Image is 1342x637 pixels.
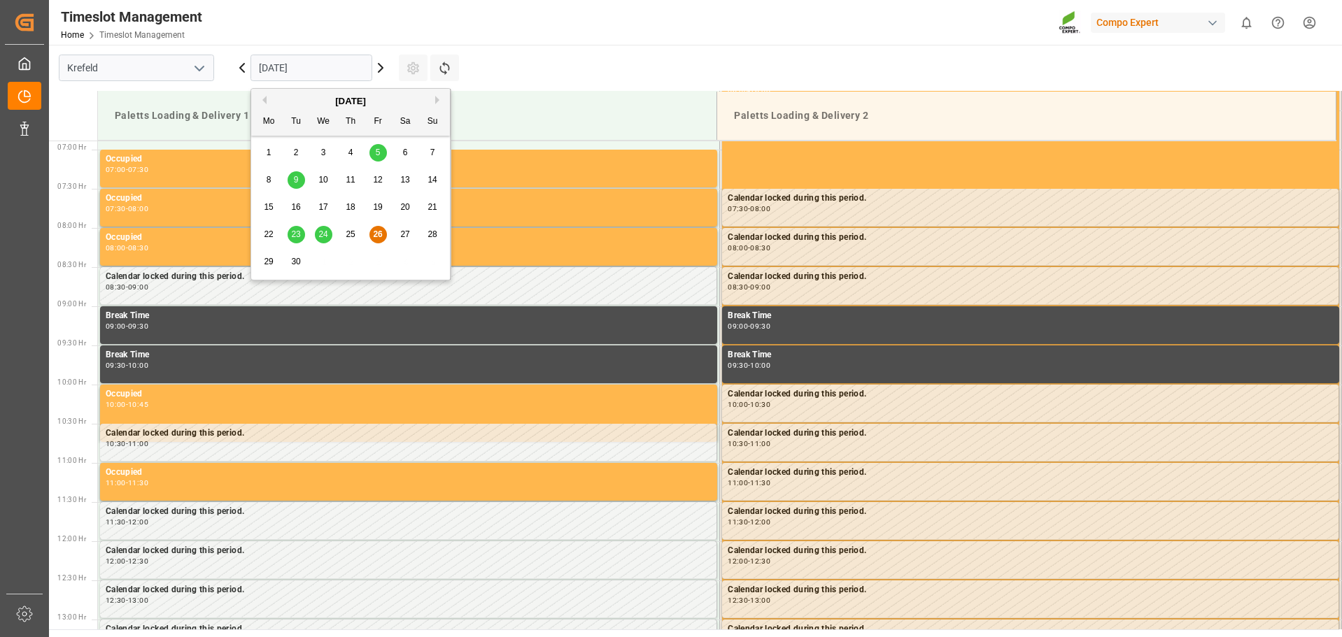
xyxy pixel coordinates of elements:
[126,597,128,603] div: -
[57,378,86,386] span: 10:00 Hr
[728,206,748,212] div: 07:30
[728,245,748,251] div: 08:00
[57,222,86,229] span: 08:00 Hr
[373,202,382,212] span: 19
[106,505,711,519] div: Calendar locked during this period.
[397,171,414,189] div: Choose Saturday, September 13th, 2025
[126,166,128,173] div: -
[376,148,381,157] span: 5
[126,480,128,486] div: -
[748,245,750,251] div: -
[750,441,770,447] div: 11:00
[126,362,128,368] div: -
[315,226,332,243] div: Choose Wednesday, September 24th, 2025
[128,597,148,603] div: 13:00
[128,401,148,408] div: 10:45
[288,144,305,162] div: Choose Tuesday, September 2nd, 2025
[428,175,437,185] span: 14
[750,597,770,603] div: 13:00
[728,544,1333,558] div: Calendar locked during this period.
[57,261,86,269] span: 08:30 Hr
[728,309,1334,323] div: Break Time
[348,148,353,157] span: 4
[346,229,355,239] span: 25
[106,245,126,251] div: 08:00
[728,103,1325,129] div: Paletts Loading & Delivery 2
[342,171,360,189] div: Choose Thursday, September 11th, 2025
[435,96,444,104] button: Next Month
[728,583,1333,597] div: Calendar locked during this period.
[126,558,128,564] div: -
[294,148,299,157] span: 2
[106,480,126,486] div: 11:00
[106,427,711,441] div: Calendar locked during this period.
[126,401,128,408] div: -
[1059,10,1081,35] img: Screenshot%202023-09-29%20at%2010.02.21.png_1712312052.png
[728,270,1333,284] div: Calendar locked during this period.
[750,519,770,525] div: 12:00
[728,466,1333,480] div: Calendar locked during this period.
[728,427,1333,441] div: Calendar locked during this period.
[260,144,278,162] div: Choose Monday, September 1st, 2025
[400,202,409,212] span: 20
[424,113,442,131] div: Su
[424,144,442,162] div: Choose Sunday, September 7th, 2025
[288,113,305,131] div: Tu
[291,257,300,266] span: 30
[728,505,1333,519] div: Calendar locked during this period.
[57,613,86,621] span: 13:00 Hr
[267,148,271,157] span: 1
[126,519,128,525] div: -
[264,202,273,212] span: 15
[1231,7,1262,38] button: show 0 new notifications
[424,199,442,216] div: Choose Sunday, September 21st, 2025
[106,309,712,323] div: Break Time
[750,323,770,329] div: 09:30
[748,480,750,486] div: -
[728,519,748,525] div: 11:30
[106,544,711,558] div: Calendar locked during this period.
[748,362,750,368] div: -
[288,199,305,216] div: Choose Tuesday, September 16th, 2025
[128,519,148,525] div: 12:00
[728,441,748,447] div: 10:30
[57,300,86,308] span: 09:00 Hr
[750,558,770,564] div: 12:30
[264,229,273,239] span: 22
[260,253,278,271] div: Choose Monday, September 29th, 2025
[291,202,300,212] span: 16
[750,362,770,368] div: 10:00
[750,401,770,408] div: 10:30
[106,387,712,401] div: Occupied
[373,175,382,185] span: 12
[106,166,126,173] div: 07:00
[57,535,86,543] span: 12:00 Hr
[424,226,442,243] div: Choose Sunday, September 28th, 2025
[369,171,387,189] div: Choose Friday, September 12th, 2025
[728,231,1333,245] div: Calendar locked during this period.
[748,558,750,564] div: -
[342,113,360,131] div: Th
[128,284,148,290] div: 09:00
[728,622,1333,636] div: Calendar locked during this period.
[260,113,278,131] div: Mo
[369,144,387,162] div: Choose Friday, September 5th, 2025
[321,148,326,157] span: 3
[57,182,86,190] span: 07:30 Hr
[106,441,126,447] div: 10:30
[748,284,750,290] div: -
[369,199,387,216] div: Choose Friday, September 19th, 2025
[128,323,148,329] div: 09:30
[126,323,128,329] div: -
[346,175,355,185] span: 11
[318,229,327,239] span: 24
[126,206,128,212] div: -
[397,199,414,216] div: Choose Saturday, September 20th, 2025
[260,226,278,243] div: Choose Monday, September 22nd, 2025
[128,362,148,368] div: 10:00
[109,103,705,129] div: Paletts Loading & Delivery 1
[59,55,214,81] input: Type to search/select
[428,229,437,239] span: 28
[258,96,267,104] button: Previous Month
[128,480,148,486] div: 11:30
